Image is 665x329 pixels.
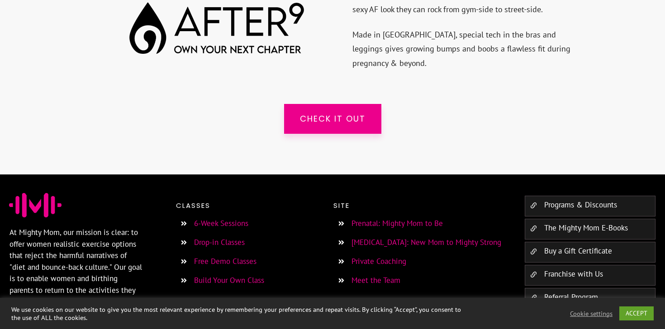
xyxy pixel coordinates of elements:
[544,292,598,302] a: Referral Program
[194,275,264,285] a: Build Your Own Class
[570,310,613,318] a: Cookie settings
[351,275,400,285] a: Meet the Team
[300,113,366,125] span: Check it out
[333,200,506,211] p: Site
[194,237,245,247] a: Drop-in Classes
[129,2,304,54] img: mightymom-resources-after9-logo
[352,28,577,81] p: Made in [GEOGRAPHIC_DATA], special tech in the bras and leggings gives growing bumps and boobs a ...
[351,237,501,247] a: [MEDICAL_DATA]: New Mom to Mighty Strong
[9,193,62,217] img: Favicon Jessica Sennet Mighty Mom Prenatal Postpartum Mom & Baby Fitness Programs Toronto Ontario...
[544,246,612,256] a: Buy a Gift Certificate
[351,218,443,228] a: Prenatal: Mighty Mom to Be
[194,256,256,266] a: Free Demo Classes
[176,200,326,211] p: Classes
[194,218,248,228] a: 6-Week Sessions
[544,269,603,279] a: Franchise with Us
[11,305,461,322] div: We use cookies on our website to give you the most relevant experience by remembering your prefer...
[544,200,617,210] a: Programs & Discounts
[351,256,406,266] a: Private Coaching
[9,227,143,308] p: At Mighty Mom, our mission is clear: to offer women realistic exercise options that reject the ha...
[619,306,654,320] a: ACCEPT
[284,104,381,134] a: Check it out
[544,223,628,233] a: The Mighty Mom E-Books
